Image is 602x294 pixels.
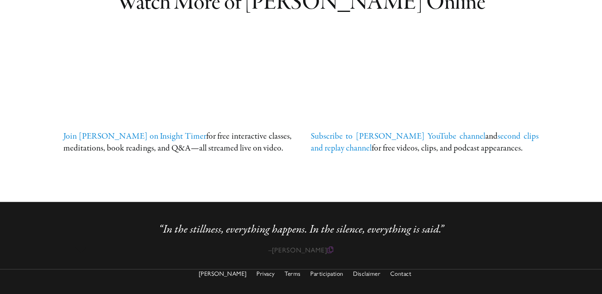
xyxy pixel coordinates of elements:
[63,130,291,155] p: for free inter­ac­tive class­es, med­i­ta­tions, book read­ings, and Q&A—all streamed live on video.
[310,130,485,142] a: Subscribe to [PERSON_NAME] YouTube chan­nel
[390,270,412,277] a: Contact
[199,270,247,277] a: [PERSON_NAME]
[310,270,344,277] a: Participation
[63,246,538,254] p: –[PERSON_NAME]
[310,130,538,155] p: and for free videos, clips, and pod­cast appearances.
[256,270,275,277] a: Privacy
[365,26,484,38] a: join-youtube
[310,130,538,155] a: sec­ond clips and replay chan­nel
[63,130,206,142] a: Join [PERSON_NAME] on Insight Timer
[118,26,237,38] a: join-insighttimer
[285,270,301,277] a: Terms
[353,270,380,277] a: Disclaimer
[76,221,525,237] p: “In the still­ness, every­thing hap­pens. In the silence, every­thing is said.”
